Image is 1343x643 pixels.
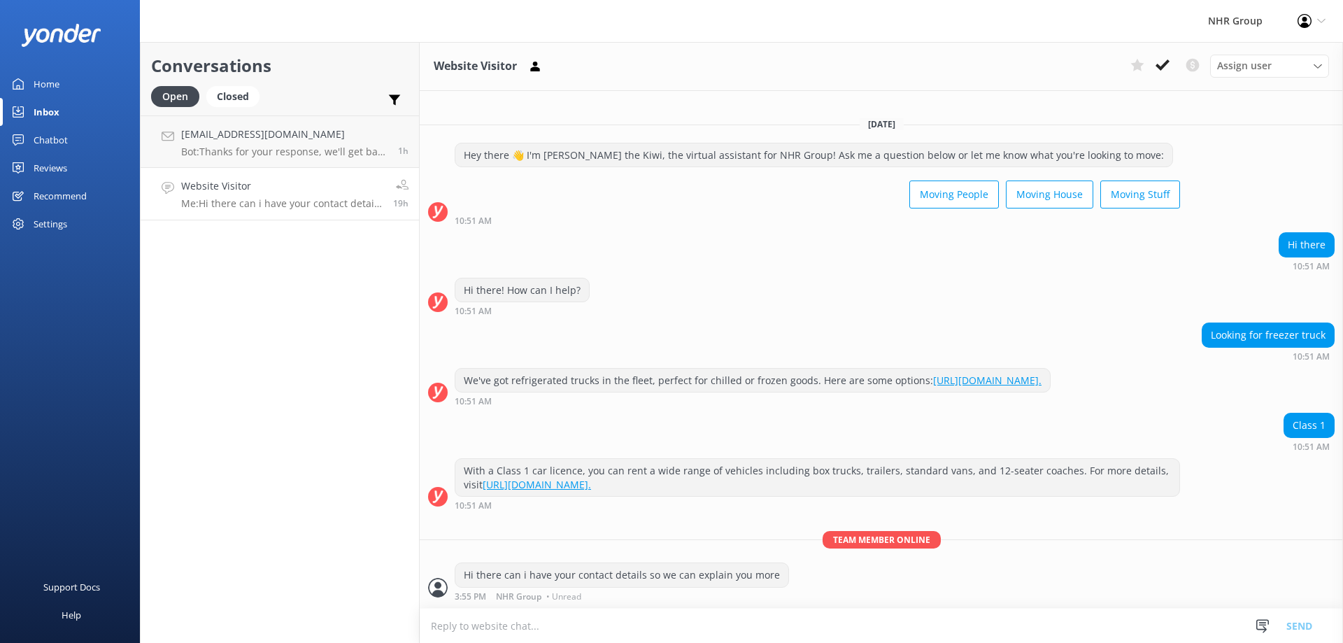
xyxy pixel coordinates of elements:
[1279,261,1335,271] div: Sep 30 2025 10:51am (UTC +13:00) Pacific/Auckland
[455,502,492,510] strong: 10:51 AM
[181,127,388,142] h4: [EMAIL_ADDRESS][DOMAIN_NAME]
[909,181,999,209] button: Moving People
[1217,58,1272,73] span: Assign user
[1293,262,1330,271] strong: 10:51 AM
[434,57,517,76] h3: Website Visitor
[1284,414,1334,437] div: Class 1
[860,118,904,130] span: [DATE]
[483,478,591,491] a: [URL][DOMAIN_NAME].
[151,88,206,104] a: Open
[1100,181,1180,209] button: Moving Stuff
[34,70,59,98] div: Home
[34,126,68,154] div: Chatbot
[546,593,581,601] span: • Unread
[34,154,67,182] div: Reviews
[1293,443,1330,451] strong: 10:51 AM
[455,396,1051,406] div: Sep 30 2025 10:51am (UTC +13:00) Pacific/Auckland
[181,146,388,158] p: Bot: Thanks for your response, we'll get back to you as soon as we can during opening hours.
[455,369,1050,393] div: We've got refrigerated trucks in the fleet, perfect for chilled or frozen goods. Here are some op...
[455,278,589,302] div: Hi there! How can I help?
[34,98,59,126] div: Inbox
[151,86,199,107] div: Open
[455,591,789,601] div: Sep 30 2025 03:55pm (UTC +13:00) Pacific/Auckland
[21,24,101,47] img: yonder-white-logo.png
[823,531,941,549] span: Team member online
[1202,323,1334,347] div: Looking for freezer truck
[1210,55,1329,77] div: Assign User
[455,306,590,316] div: Sep 30 2025 10:51am (UTC +13:00) Pacific/Auckland
[34,182,87,210] div: Recommend
[455,500,1180,510] div: Sep 30 2025 10:51am (UTC +13:00) Pacific/Auckland
[206,88,267,104] a: Closed
[151,52,408,79] h2: Conversations
[455,307,492,316] strong: 10:51 AM
[455,593,486,601] strong: 3:55 PM
[455,459,1179,496] div: With a Class 1 car licence, you can rent a wide range of vehicles including box trucks, trailers,...
[455,397,492,406] strong: 10:51 AM
[206,86,260,107] div: Closed
[141,115,419,168] a: [EMAIL_ADDRESS][DOMAIN_NAME]Bot:Thanks for your response, we'll get back to you as soon as we can...
[455,215,1180,225] div: Sep 30 2025 10:51am (UTC +13:00) Pacific/Auckland
[141,168,419,220] a: Website VisitorMe:Hi there can i have your contact details so we can explain you more19h
[1293,353,1330,361] strong: 10:51 AM
[1006,181,1093,209] button: Moving House
[398,145,408,157] span: Oct 01 2025 10:21am (UTC +13:00) Pacific/Auckland
[496,593,541,601] span: NHR Group
[455,217,492,225] strong: 10:51 AM
[1202,351,1335,361] div: Sep 30 2025 10:51am (UTC +13:00) Pacific/Auckland
[34,210,67,238] div: Settings
[181,197,383,210] p: Me: Hi there can i have your contact details so we can explain you more
[62,601,81,629] div: Help
[1279,233,1334,257] div: Hi there
[455,563,788,587] div: Hi there can i have your contact details so we can explain you more
[933,374,1042,387] a: [URL][DOMAIN_NAME].
[1284,441,1335,451] div: Sep 30 2025 10:51am (UTC +13:00) Pacific/Auckland
[43,573,100,601] div: Support Docs
[393,197,408,209] span: Sep 30 2025 03:55pm (UTC +13:00) Pacific/Auckland
[181,178,383,194] h4: Website Visitor
[455,143,1172,167] div: Hey there 👋 I'm [PERSON_NAME] the Kiwi, the virtual assistant for NHR Group! Ask me a question be...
